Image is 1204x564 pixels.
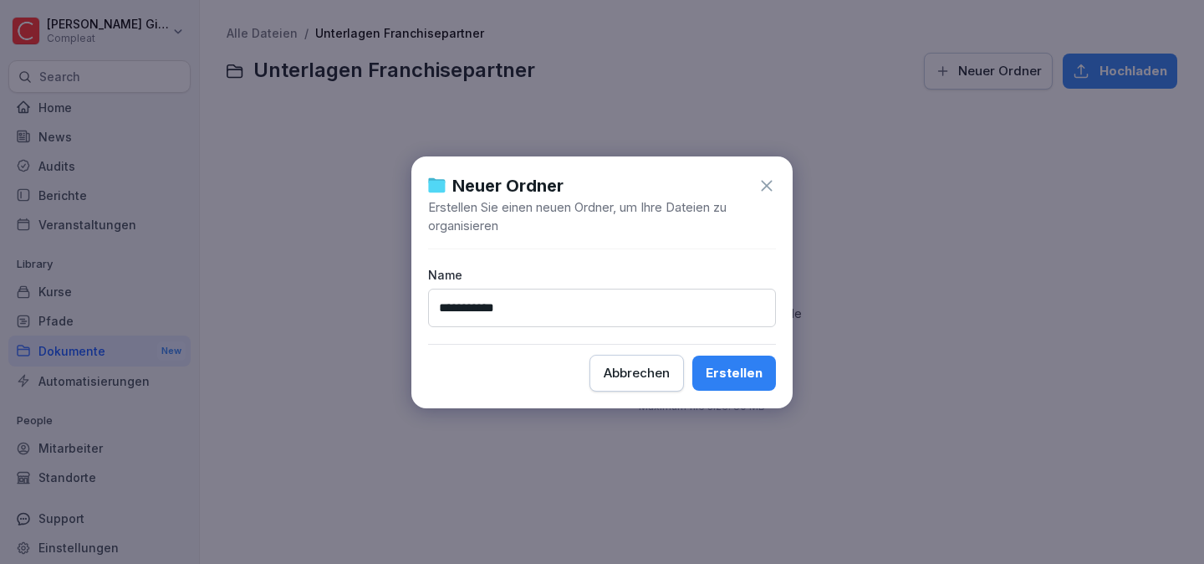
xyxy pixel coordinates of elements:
div: Erstellen [706,364,763,382]
button: Abbrechen [589,355,684,392]
p: Erstellen Sie einen neuen Ordner, um Ihre Dateien zu organisieren [428,198,776,235]
p: Name [428,266,776,284]
div: Abbrechen [604,364,670,382]
h1: Neuer Ordner [452,173,564,198]
button: Erstellen [692,356,776,391]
